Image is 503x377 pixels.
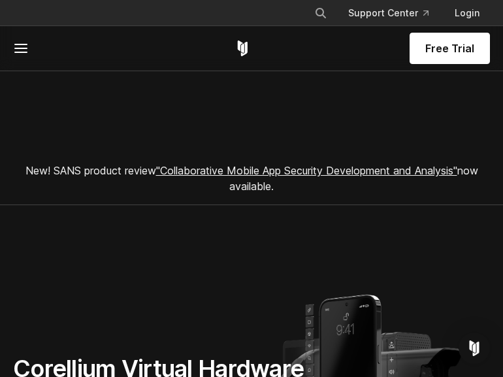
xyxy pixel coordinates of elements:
a: Support Center [338,1,439,25]
div: Open Intercom Messenger [459,333,490,364]
div: Navigation Menu [304,1,490,25]
span: Free Trial [425,41,474,56]
a: Free Trial [410,33,490,64]
span: New! SANS product review now available. [25,164,478,193]
button: Search [309,1,333,25]
a: "Collaborative Mobile App Security Development and Analysis" [156,164,457,177]
a: Corellium Home [235,41,251,56]
a: Login [444,1,490,25]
